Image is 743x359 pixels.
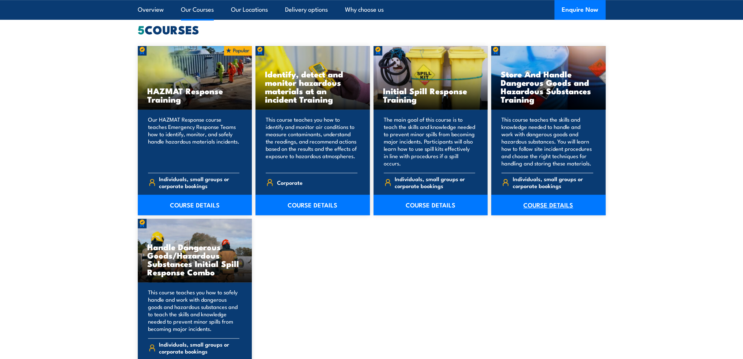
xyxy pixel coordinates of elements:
a: COURSE DETAILS [491,195,606,215]
span: Individuals, small groups or corporate bookings [159,175,239,189]
span: Individuals, small groups or corporate bookings [395,175,475,189]
p: This course teaches you how to safely handle and work with dangerous goods and hazardous substanc... [148,289,240,332]
h3: Store And Handle Dangerous Goods and Hazardous Substances Training [501,70,596,103]
h3: Identify, detect and monitor hazardous materials at an incident Training [265,70,360,103]
p: This course teaches the skills and knowledge needed to handle and work with dangerous goods and h... [501,116,593,167]
h2: COURSES [138,24,606,34]
span: Individuals, small groups or corporate bookings [513,175,593,189]
a: COURSE DETAILS [138,195,252,215]
h3: HAZMAT Response Training [147,87,243,103]
strong: 5 [138,20,145,38]
span: Corporate [277,177,303,188]
a: COURSE DETAILS [255,195,370,215]
h3: Initial Spill Response Training [383,87,478,103]
a: COURSE DETAILS [374,195,488,215]
p: The main goal of this course is to teach the skills and knowledge needed to prevent minor spills ... [384,116,475,167]
p: This course teaches you how to identify and monitor air conditions to measure contaminants, under... [266,116,357,167]
h3: Handle Dangerous Goods/Hazardous Substances Initial Spill Response Combo [147,242,243,276]
span: Individuals, small groups or corporate bookings [159,341,239,355]
p: Our HAZMAT Response course teaches Emergency Response Teams how to identify, monitor, and safely ... [148,116,240,167]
